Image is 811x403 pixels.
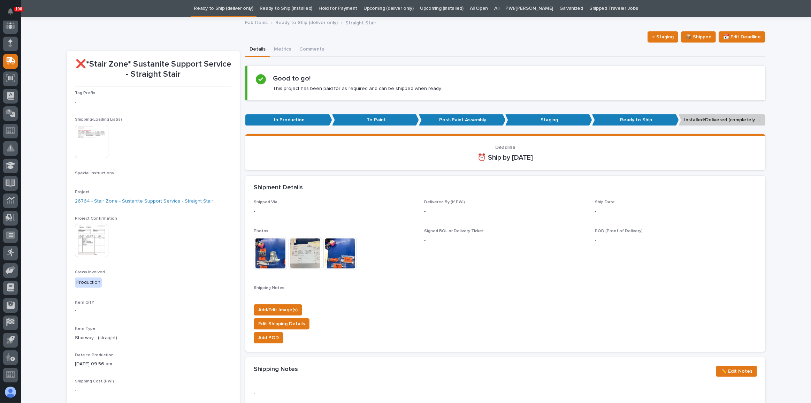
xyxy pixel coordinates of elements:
[75,216,117,221] span: Project Confirmation
[424,208,586,215] p: -
[254,200,277,204] span: Shipped Via
[595,208,757,215] p: -
[75,190,90,194] span: Project
[254,286,284,290] span: Shipping Notes
[254,390,416,397] p: -
[75,301,94,305] span: Item QTY
[559,0,583,17] a: Galvanized
[719,31,765,43] button: 📆 Edit Deadline
[505,114,592,126] p: Staging
[648,31,678,43] button: ← Staging
[75,360,231,368] p: [DATE] 09:56 am
[254,332,283,343] button: Add POD
[595,200,615,204] span: Ship Date
[245,18,268,26] a: Fab Items
[75,171,114,175] span: Special Instructions
[495,145,515,150] span: Deadline
[245,114,332,126] p: In Production
[679,114,765,126] p: Installed/Delivered (completely done)
[652,33,674,41] span: ← Staging
[332,114,419,126] p: To Paint
[254,304,302,315] button: Add/Edit Image(s)
[686,33,711,41] span: 📦 Shipped
[346,18,376,26] p: Straight Stair
[273,85,442,92] p: This project has been paid for as required and can be shipped when ready.
[424,229,484,233] span: Signed BOL or Delivery Ticket
[319,0,357,17] a: Hold for Payment
[424,200,465,204] span: Delivered By (if PWI)
[270,43,295,57] button: Metrics
[254,318,309,329] button: Edit Shipping Details
[75,198,213,205] a: 26764 - Stair Zone - Sustanite Support Service - Straight Stair
[75,91,95,95] span: Tag Prefix
[9,8,18,20] div: Notifications100
[260,0,312,17] a: Ready to Ship (installed)
[589,0,638,17] a: Shipped Traveler Jobs
[75,270,105,274] span: Crews Involved
[75,353,114,357] span: Date to Production
[258,320,305,328] span: Edit Shipping Details
[364,0,414,17] a: Upcoming (deliver only)
[494,0,499,17] a: All
[258,334,279,342] span: Add POD
[75,277,102,288] div: Production
[595,229,643,233] span: POD (Proof of Delivery)
[681,31,716,43] button: 📦 Shipped
[258,306,298,314] span: Add/Edit Image(s)
[75,117,122,122] span: Shipping/Loading List(s)
[75,327,95,331] span: Item Type
[420,0,464,17] a: Upcoming (installed)
[75,379,114,383] span: Shipping Cost (PWI)
[254,184,303,192] h2: Shipment Details
[75,387,231,394] p: -
[245,43,270,57] button: Details
[721,367,752,375] span: ✏️ Edit Notes
[254,229,268,233] span: Photos
[424,237,586,244] p: -
[3,4,18,19] button: Notifications
[470,0,488,17] a: All Open
[3,385,18,400] button: users-avatar
[419,114,506,126] p: Post-Paint Assembly
[595,237,757,244] p: -
[276,18,338,26] a: Ready to Ship (deliver only)
[716,366,757,377] button: ✏️ Edit Notes
[75,308,231,315] p: 1
[254,153,757,162] p: ⏰ Ship by [DATE]
[273,74,311,83] h2: Good to go!
[254,366,298,373] h2: Shipping Notes
[295,43,328,57] button: Comments
[75,334,231,342] p: Stairway - (straight)
[254,208,416,215] p: -
[592,114,679,126] p: Ready to Ship
[505,0,553,17] a: PWI/[PERSON_NAME]
[15,7,22,12] p: 100
[75,59,231,79] p: ❌*Stair Zone* Sustanite Support Service - Straight Stair
[723,33,761,41] span: 📆 Edit Deadline
[194,0,253,17] a: Ready to Ship (deliver only)
[75,99,231,106] p: -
